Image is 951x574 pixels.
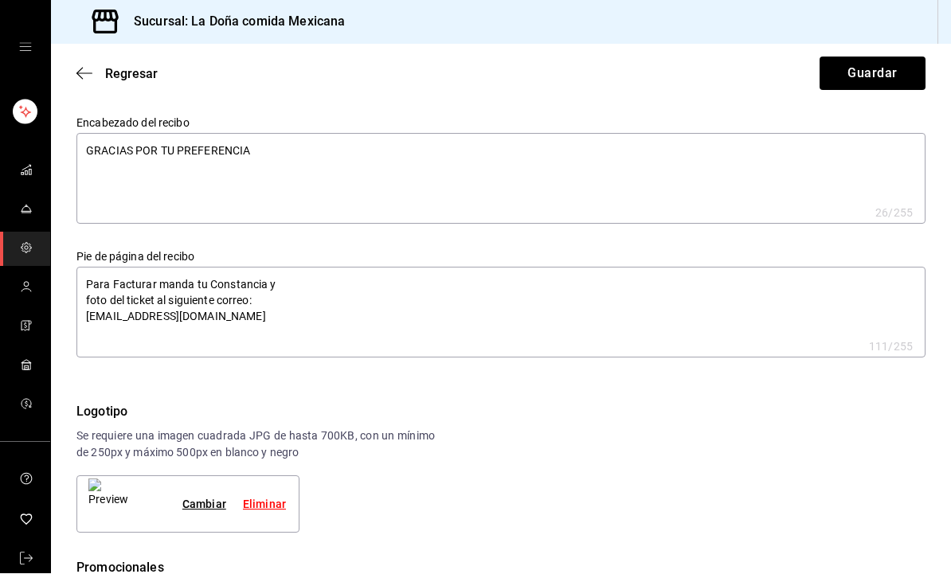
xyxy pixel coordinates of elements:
div: Se requiere una imagen cuadrada JPG de hasta 700KB, con un mínimo de 250px y máximo 500px en blan... [76,428,435,462]
div: 111 /255 [869,339,913,355]
button: open drawer [19,41,32,54]
img: Preview [88,479,128,530]
label: Encabezado del recibo [76,118,926,129]
div: Logotipo [76,403,435,422]
label: Pie de página del recibo [76,252,926,263]
div: Eliminar [243,497,286,513]
div: Cambiar [182,497,226,513]
button: Guardar [820,57,926,91]
h3: Sucursal: La Doña comida Mexicana [121,13,345,32]
span: Regresar [105,67,158,82]
div: 26 /255 [875,205,913,221]
button: Regresar [76,67,158,82]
